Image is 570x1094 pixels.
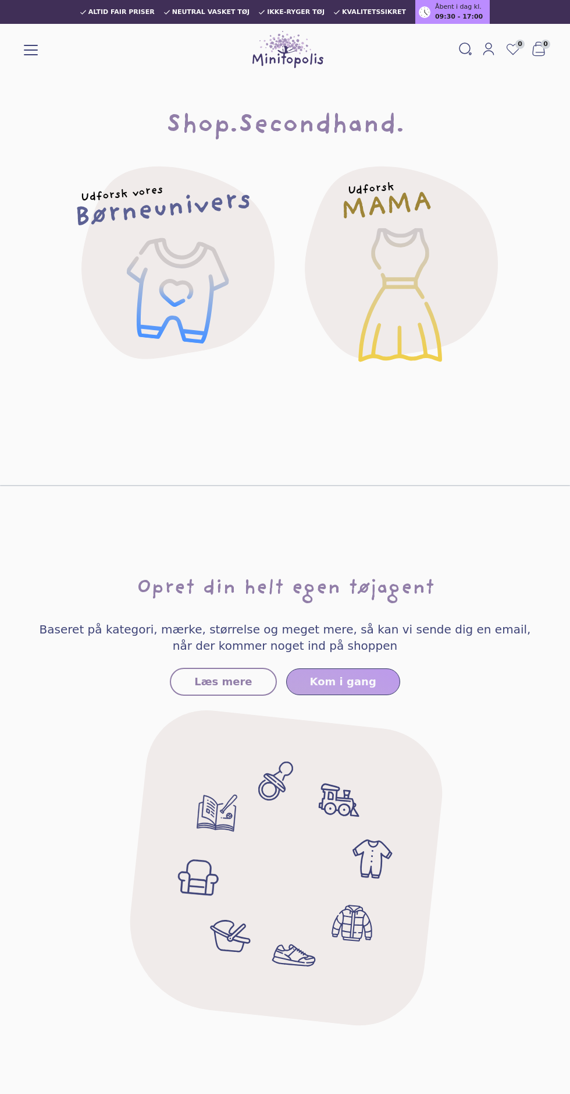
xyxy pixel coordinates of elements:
[166,106,238,147] span: Shop.
[269,133,525,390] a: UdforskMAMA
[252,31,323,68] img: Minitopolis logo
[137,570,434,607] h2: Opret din helt egen tøjagent
[238,106,404,147] span: Secondhand.
[286,668,400,695] a: Kom i gang
[267,9,325,16] span: Ikke-ryger tøj
[342,9,406,16] span: Kvalitetssikret
[515,40,525,49] span: 0
[435,12,483,22] span: 09:30 - 17:00
[340,192,433,224] h2: MAMA
[526,38,551,61] button: 0
[347,175,431,200] h3: Udforsk
[477,40,500,59] a: Mit Minitopolis login
[33,621,537,654] h4: Baseret på kategori, mærke, størrelse og meget mere, så kan vi sende dig en email, når der kommer...
[172,9,250,16] span: Neutral vasket tøj
[194,674,252,690] span: Læs mere
[73,190,254,232] h2: Børneunivers
[81,174,251,207] h3: Udforsk vores
[541,40,550,49] span: 0
[500,38,526,61] a: 0
[310,674,376,690] span: Kom i gang
[435,2,482,12] span: Åbent i dag kl.
[45,133,301,390] a: Udforsk voresBørneunivers
[88,9,155,16] span: Altid fair priser
[170,668,276,696] a: Læs mere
